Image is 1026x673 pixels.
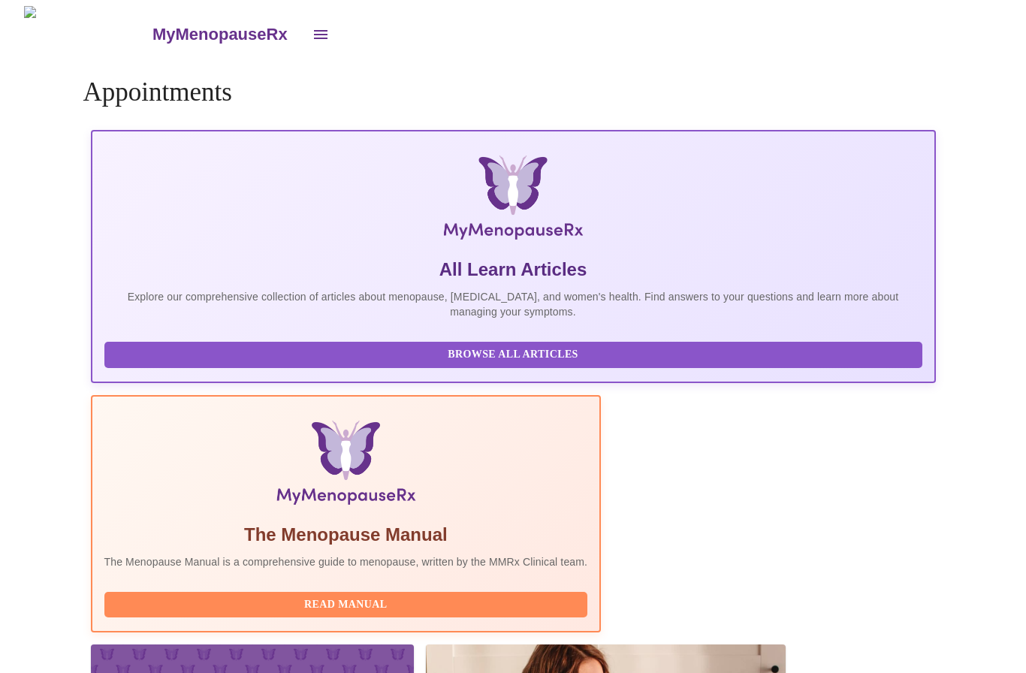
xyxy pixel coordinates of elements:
[119,596,573,614] span: Read Manual
[83,77,943,107] h4: Appointments
[104,597,592,610] a: Read Manual
[104,592,588,618] button: Read Manual
[152,25,288,44] h3: MyMenopauseRx
[104,258,922,282] h5: All Learn Articles
[150,8,302,61] a: MyMenopauseRx
[104,342,922,368] button: Browse All Articles
[303,17,339,53] button: open drawer
[104,523,588,547] h5: The Menopause Manual
[104,554,588,569] p: The Menopause Manual is a comprehensive guide to menopause, written by the MMRx Clinical team.
[231,155,795,246] img: MyMenopauseRx Logo
[181,421,511,511] img: Menopause Manual
[24,6,150,62] img: MyMenopauseRx Logo
[119,346,907,364] span: Browse All Articles
[104,289,922,319] p: Explore our comprehensive collection of articles about menopause, [MEDICAL_DATA], and women's hea...
[104,347,926,360] a: Browse All Articles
